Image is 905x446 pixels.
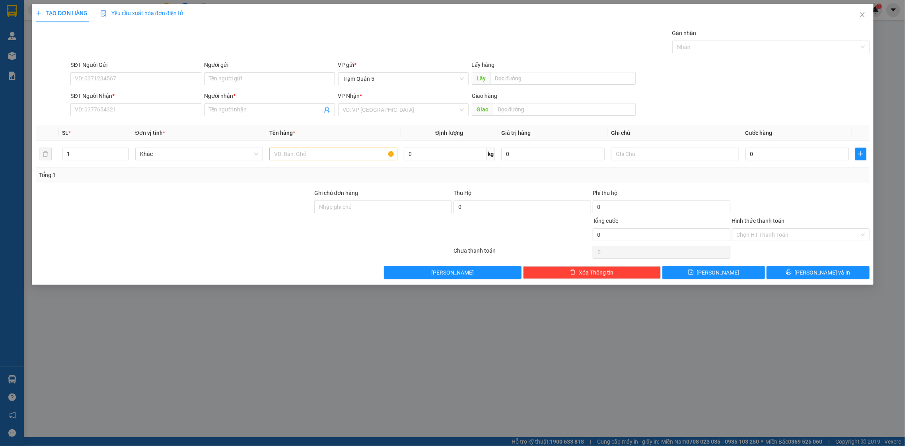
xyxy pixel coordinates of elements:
input: Ghi chú đơn hàng [314,201,452,213]
span: save [688,269,693,276]
label: Hình thức thanh toán [732,218,784,224]
button: delete [39,148,52,160]
span: Đơn vị tính [135,130,165,136]
div: Chưa thanh toán [453,246,592,260]
button: Close [851,4,873,26]
span: [PERSON_NAME] [431,268,474,277]
span: kg [487,148,495,160]
span: Lấy [471,72,490,85]
span: Thu Hộ [453,190,471,196]
span: Xóa Thông tin [579,268,613,277]
div: Tổng: 1 [39,171,349,179]
div: SĐT Người Nhận [70,92,201,100]
span: Giao hàng [471,93,497,99]
span: [PERSON_NAME] [697,268,739,277]
button: plus [855,148,866,160]
button: save[PERSON_NAME] [662,266,765,279]
span: Giá trị hàng [501,130,531,136]
button: [PERSON_NAME] [384,266,522,279]
input: 0 [501,148,605,160]
span: close [859,12,865,18]
span: Yêu cầu xuất hóa đơn điện tử [100,10,183,16]
div: Người gửi [204,60,335,69]
div: VP gửi [338,60,468,69]
input: VD: Bàn, Ghế [269,148,397,160]
span: Trạm Quận 5 [343,73,463,85]
span: Giao [471,103,492,116]
input: Dọc đường [492,103,635,116]
span: Tên hàng [269,130,295,136]
input: Dọc đường [490,72,635,85]
span: user-add [323,107,330,113]
th: Ghi chú [608,125,742,141]
span: plus [856,151,866,157]
span: Tổng cước [592,218,618,224]
span: SL [62,130,68,136]
span: delete [570,269,576,276]
label: Gán nhãn [672,30,696,36]
span: Lấy hàng [471,62,494,68]
span: printer [786,269,791,276]
label: Ghi chú đơn hàng [314,190,358,196]
div: SĐT Người Gửi [70,60,201,69]
img: icon [100,10,107,17]
div: Người nhận [204,92,335,100]
button: deleteXóa Thông tin [523,266,660,279]
input: Ghi Chú [611,148,739,160]
span: [PERSON_NAME] và In [794,268,850,277]
span: TẠO ĐƠN HÀNG [36,10,88,16]
span: plus [36,10,41,16]
span: VP Nhận [338,93,360,99]
button: printer[PERSON_NAME] và In [767,266,869,279]
span: Cước hàng [745,130,772,136]
span: Khác [140,148,258,160]
span: Định lượng [435,130,463,136]
div: Phí thu hộ [592,189,730,201]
